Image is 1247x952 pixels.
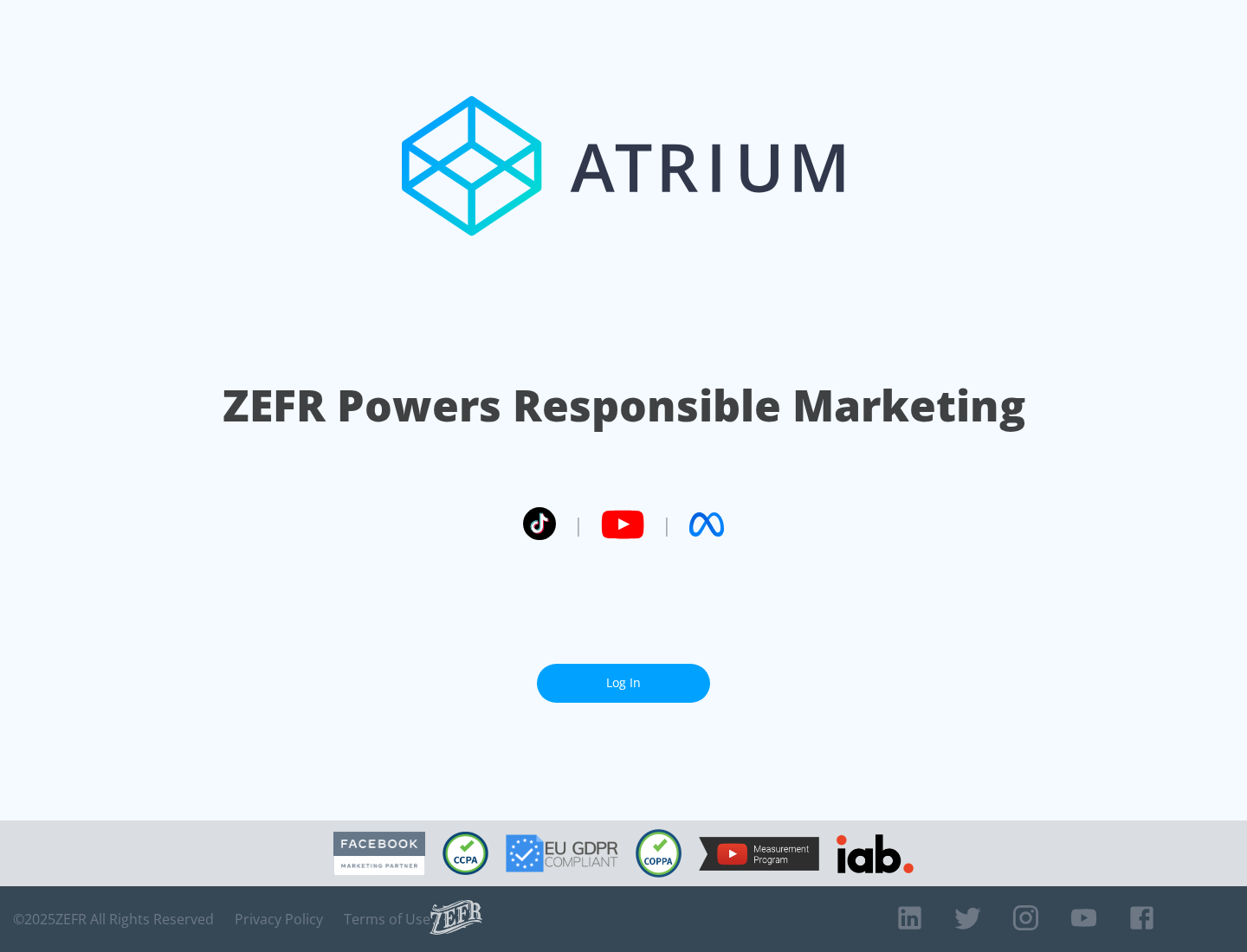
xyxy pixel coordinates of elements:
img: YouTube Measurement Program [699,837,819,871]
img: CCPA Compliant [443,832,488,875]
span: | [573,511,584,537]
img: GDPR Compliant [506,834,618,872]
img: IAB [837,834,914,873]
a: Terms of Use [344,910,430,928]
img: Facebook Marketing Partner [333,832,425,876]
a: Log In [537,664,710,703]
a: Privacy Policy [235,910,323,928]
span: © 2025 ZEFR All Rights Reserved [13,910,214,928]
span: | [662,511,672,537]
img: COPPA Compliant [636,829,682,878]
h1: ZEFR Powers Responsible Marketing [223,376,1025,435]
